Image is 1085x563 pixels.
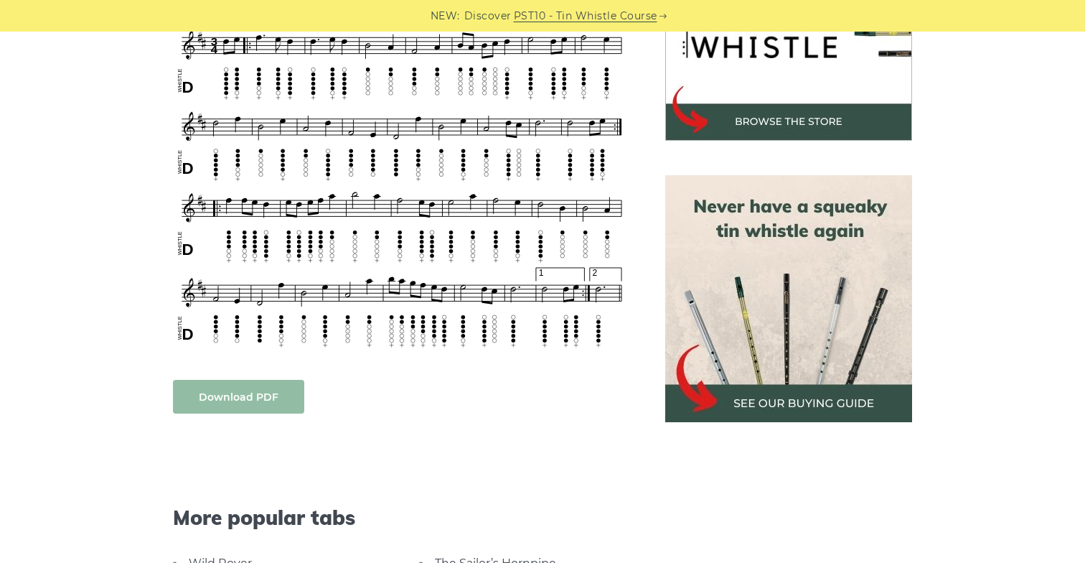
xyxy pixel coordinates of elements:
img: tin whistle buying guide [665,175,912,422]
span: Discover [464,8,512,24]
a: Download PDF [173,380,304,414]
a: PST10 - Tin Whistle Course [514,8,657,24]
span: NEW: [431,8,460,24]
span: More popular tabs [173,506,631,530]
